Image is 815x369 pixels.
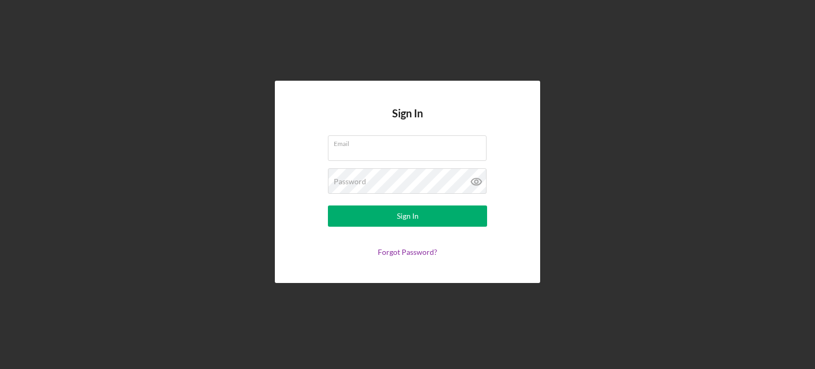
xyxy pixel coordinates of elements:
h4: Sign In [392,107,423,135]
a: Forgot Password? [378,247,437,256]
label: Password [334,177,366,186]
label: Email [334,136,487,148]
button: Sign In [328,205,487,227]
div: Sign In [397,205,419,227]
